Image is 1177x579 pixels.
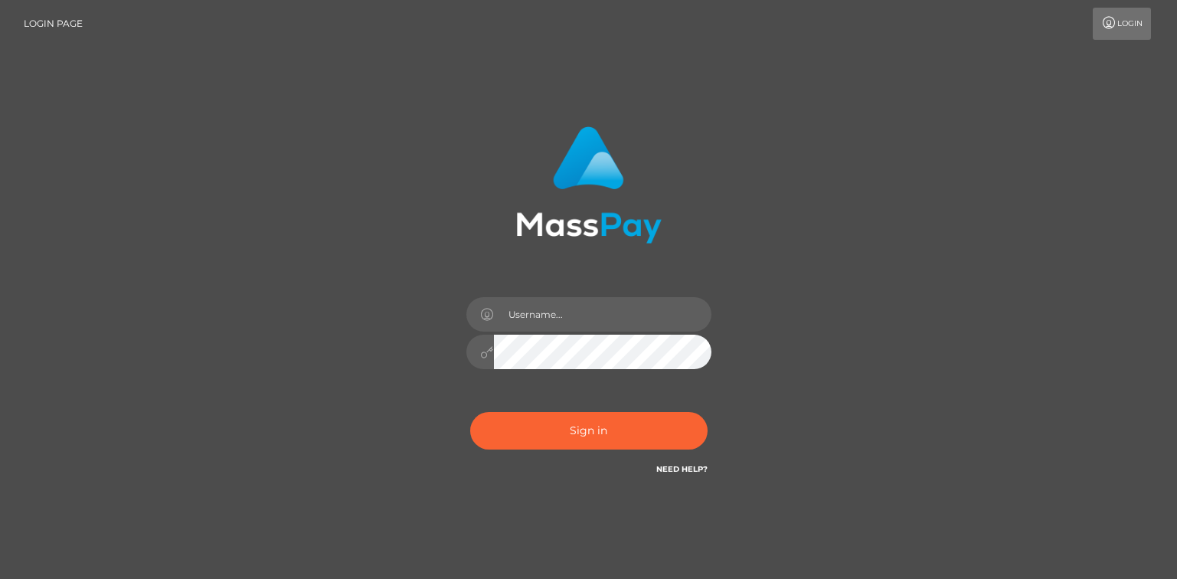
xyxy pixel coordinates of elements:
a: Need Help? [656,464,708,474]
a: Login [1093,8,1151,40]
img: MassPay Login [516,126,662,244]
a: Login Page [24,8,83,40]
button: Sign in [470,412,708,450]
input: Username... [494,297,711,332]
